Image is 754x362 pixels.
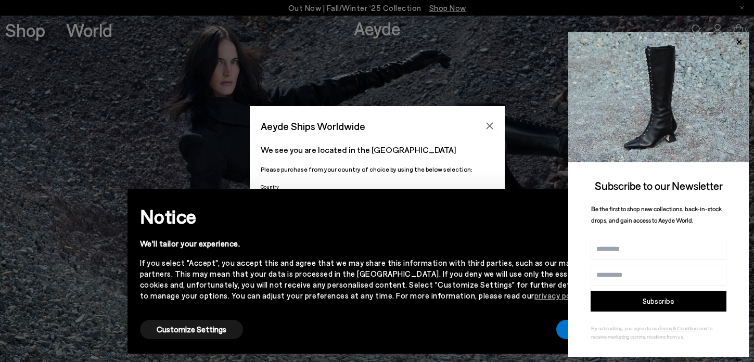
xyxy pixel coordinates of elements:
p: We see you are located in the [GEOGRAPHIC_DATA] [261,144,494,156]
h2: Notice [140,203,598,230]
p: Please purchase from your country of choice by using the below selection: [261,164,494,174]
button: Accept [556,320,615,339]
div: If you select "Accept", you accept this and agree that we may share this information with third p... [140,257,598,301]
button: Customize Settings [140,320,243,339]
img: 2a6287a1333c9a56320fd6e7b3c4a9a9.jpg [568,32,749,162]
span: Aeyde Ships Worldwide [261,117,365,135]
span: By subscribing, you agree to our [591,325,659,331]
button: Close [482,118,497,134]
div: We'll tailor your experience. [140,238,598,249]
a: Terms & Conditions [659,325,699,331]
span: Subscribe to our Newsletter [595,179,723,192]
span: Be the first to shop new collections, back-in-stock drops, and gain access to Aeyde World. [591,205,722,224]
a: privacy policy [534,291,583,300]
button: Subscribe [591,291,726,312]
